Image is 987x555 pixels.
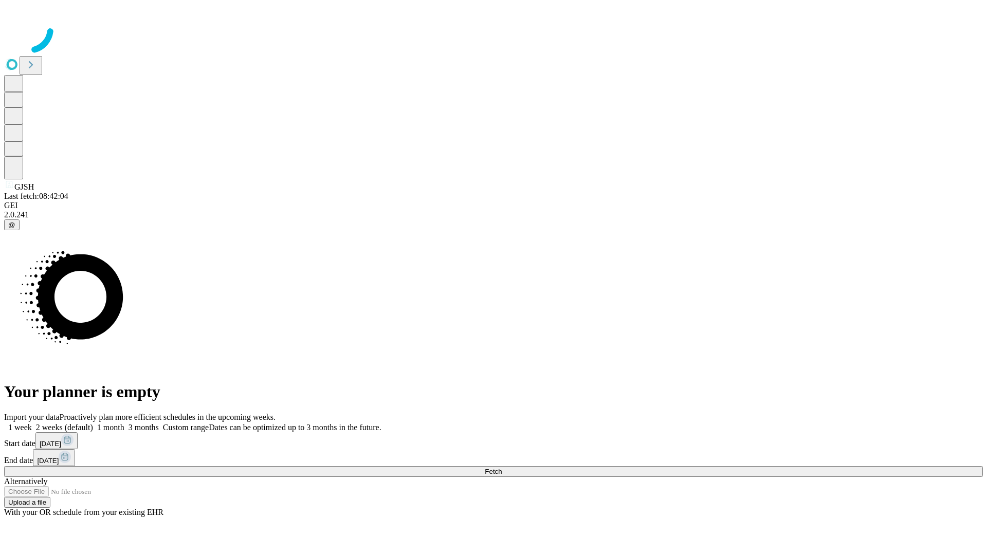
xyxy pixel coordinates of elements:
[40,440,61,448] span: [DATE]
[4,192,68,200] span: Last fetch: 08:42:04
[97,423,124,432] span: 1 month
[163,423,209,432] span: Custom range
[4,210,983,219] div: 2.0.241
[4,449,983,466] div: End date
[4,413,60,421] span: Import your data
[8,423,32,432] span: 1 week
[485,468,502,475] span: Fetch
[8,221,15,229] span: @
[209,423,381,432] span: Dates can be optimized up to 3 months in the future.
[4,201,983,210] div: GEI
[35,432,78,449] button: [DATE]
[129,423,159,432] span: 3 months
[4,432,983,449] div: Start date
[37,457,59,465] span: [DATE]
[4,508,163,516] span: With your OR schedule from your existing EHR
[4,219,20,230] button: @
[36,423,93,432] span: 2 weeks (default)
[4,477,47,486] span: Alternatively
[4,466,983,477] button: Fetch
[4,382,983,401] h1: Your planner is empty
[4,497,50,508] button: Upload a file
[60,413,276,421] span: Proactively plan more efficient schedules in the upcoming weeks.
[14,182,34,191] span: GJSH
[33,449,75,466] button: [DATE]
